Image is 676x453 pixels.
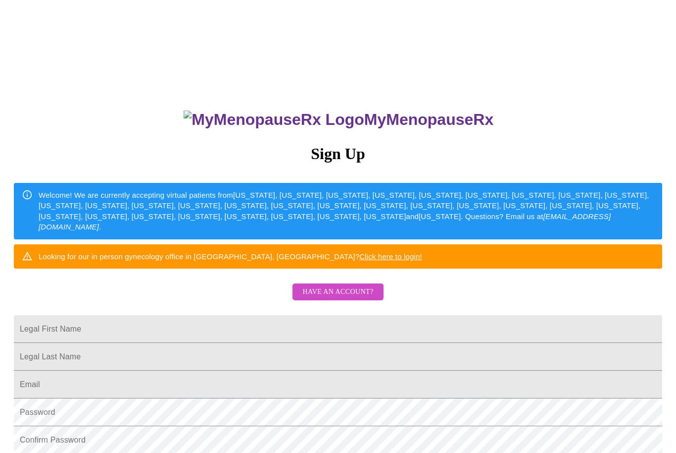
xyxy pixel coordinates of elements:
[15,111,663,129] h3: MyMenopauseRx
[39,247,422,266] div: Looking for our in person gynecology office in [GEOGRAPHIC_DATA], [GEOGRAPHIC_DATA]?
[292,283,383,301] button: Have an account?
[290,294,386,303] a: Have an account?
[184,111,364,129] img: MyMenopauseRx Logo
[39,186,654,236] div: Welcome! We are currently accepting virtual patients from [US_STATE], [US_STATE], [US_STATE], [US...
[14,145,662,163] h3: Sign Up
[359,252,422,261] a: Click here to login!
[302,286,373,298] span: Have an account?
